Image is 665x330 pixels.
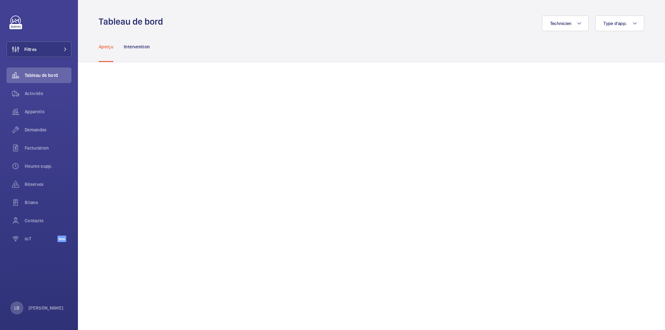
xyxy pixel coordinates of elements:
span: Appareils [25,108,71,115]
span: Réserves [25,181,71,188]
span: Type d'app. [603,21,627,26]
span: Heures supp. [25,163,71,169]
span: Activités [25,90,71,97]
p: LB [14,305,19,311]
span: Bilans [25,199,71,206]
span: Filtres [24,46,37,53]
button: Technicien [542,16,589,31]
span: IoT [25,236,57,242]
span: Facturation [25,145,71,151]
p: [PERSON_NAME] [29,305,64,311]
button: Type d'app. [595,16,644,31]
p: Intervention [124,43,150,50]
span: Beta [57,236,66,242]
span: Tableau de bord [25,72,71,79]
span: Demandes [25,127,71,133]
p: Aperçu [99,43,113,50]
button: Filtres [6,42,71,57]
span: Contacts [25,217,71,224]
h1: Tableau de bord [99,16,167,28]
span: Technicien [550,21,572,26]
